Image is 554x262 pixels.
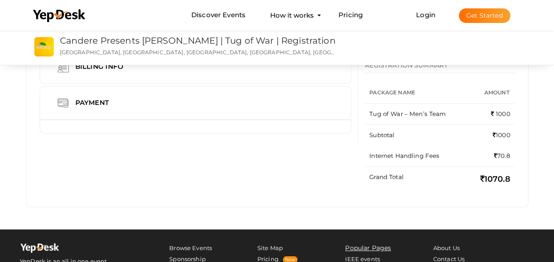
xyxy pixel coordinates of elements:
[345,243,402,254] li: Popular Pages
[257,244,283,251] a: Site Map
[416,11,435,19] a: Login
[491,110,510,117] span: 1000
[433,244,460,251] a: About Us
[169,244,212,251] a: Browse Events
[470,166,515,191] td: 1070.8
[20,243,59,256] img: Yepdesk
[365,103,470,124] td: Tug of War – Men’s Team
[470,82,515,104] th: Amount
[470,146,515,167] td: 70.8
[60,49,337,56] p: [GEOGRAPHIC_DATA], [GEOGRAPHIC_DATA], [GEOGRAPHIC_DATA], [GEOGRAPHIC_DATA], [GEOGRAPHIC_DATA]
[34,37,54,56] img: 0C2H5NAW_small.jpeg
[69,61,133,72] div: Billing Info
[338,7,363,23] a: Pricing
[60,35,336,46] a: Candere Presents [PERSON_NAME] | Tug of War | Registration
[365,82,470,104] th: Package Name
[459,8,510,23] button: Get Started
[365,124,470,146] td: Subtotal
[69,97,118,109] div: Payment
[470,124,515,146] td: 1000
[58,61,69,72] img: curriculum.png
[58,97,69,109] img: credit-card.png
[268,7,316,23] button: How it works
[365,166,470,191] td: Grand Total
[365,146,470,167] td: Internet Handling Fees
[191,7,245,23] a: Discover Events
